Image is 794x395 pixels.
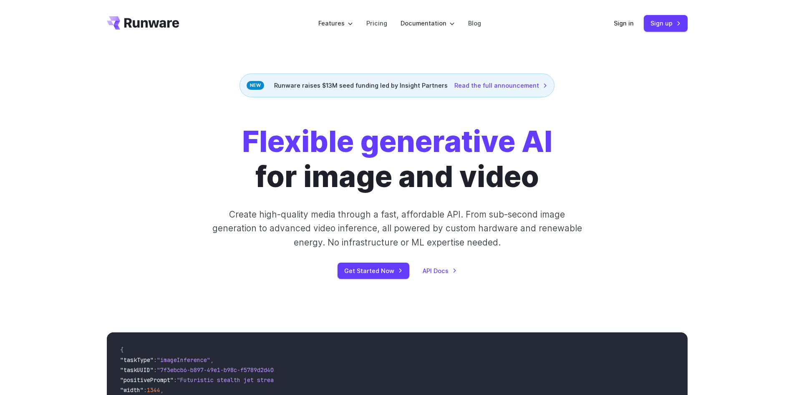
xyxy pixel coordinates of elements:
[107,16,179,30] a: Go to /
[120,366,154,374] span: "taskUUID"
[210,356,214,364] span: ,
[318,18,353,28] label: Features
[614,18,634,28] a: Sign in
[157,356,210,364] span: "imageInference"
[211,208,583,249] p: Create high-quality media through a fast, affordable API. From sub-second image generation to adv...
[239,73,555,97] div: Runware raises $13M seed funding led by Insight Partners
[242,124,552,194] h1: for image and video
[154,366,157,374] span: :
[120,356,154,364] span: "taskType"
[338,263,409,279] a: Get Started Now
[120,376,174,384] span: "positivePrompt"
[154,356,157,364] span: :
[120,386,144,394] span: "width"
[468,18,481,28] a: Blog
[120,346,124,354] span: {
[177,376,481,384] span: "Futuristic stealth jet streaking through a neon-lit cityscape with glowing purple exhaust"
[147,386,160,394] span: 1344
[157,366,284,374] span: "7f3ebcb6-b897-49e1-b98c-f5789d2d40d7"
[454,81,547,90] a: Read the full announcement
[174,376,177,384] span: :
[144,386,147,394] span: :
[160,386,164,394] span: ,
[423,266,457,276] a: API Docs
[366,18,387,28] a: Pricing
[644,15,688,31] a: Sign up
[242,124,552,159] strong: Flexible generative AI
[401,18,455,28] label: Documentation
